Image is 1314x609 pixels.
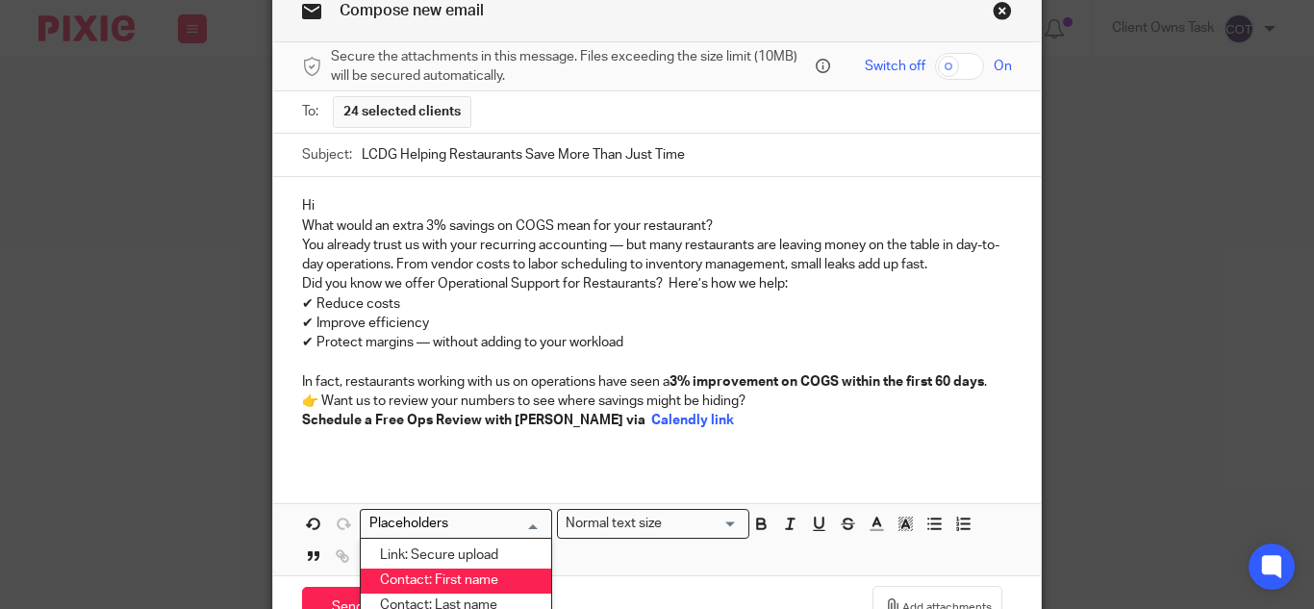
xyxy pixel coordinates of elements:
p: ✔ Protect margins — without adding to your workload [302,333,1012,352]
span: Normal text size [562,514,667,534]
label: To: [302,102,323,121]
p: ✔ Improve efficiency [302,314,1012,333]
a: Calendly link [651,414,734,427]
p: Hi [302,196,1012,216]
p: Did you know we offer Operational Support for Restaurants? Here’s how we help: [302,274,1012,293]
div: Search for option [557,509,749,539]
li: Contact: First name [361,569,551,594]
strong: Schedule a Free Ops Review with [PERSON_NAME] via [302,414,645,427]
a: Close this dialog window [993,1,1012,27]
p: You already trust us with your recurring accounting — but many restaurants are leaving money on t... [302,236,1012,275]
div: Placeholders [360,509,552,539]
div: Search for option [360,509,552,539]
span: Secure the attachments in this message. Files exceeding the size limit (10MB) will be secured aut... [331,47,811,87]
input: Search for option [669,514,738,534]
span: Switch off [865,57,925,76]
label: Subject: [302,145,352,165]
span: On [994,57,1012,76]
strong: 3% improvement on COGS [670,375,839,389]
p: 👉 Want us to review your numbers to see where savings might be hiding? [302,392,1012,411]
p: What would an extra 3% savings on COGS mean for your restaurant? [302,216,1012,236]
p: ✔ Reduce costs [302,294,1012,314]
span: Compose new email [340,3,484,18]
li: Link: Secure upload [361,544,551,569]
strong: within the first 60 days [842,375,984,389]
p: In fact, restaurants working with us on operations have seen a . [302,372,1012,392]
input: Search for option [363,514,541,534]
span: 24 selected clients [343,102,461,121]
div: Text styles [557,509,749,539]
